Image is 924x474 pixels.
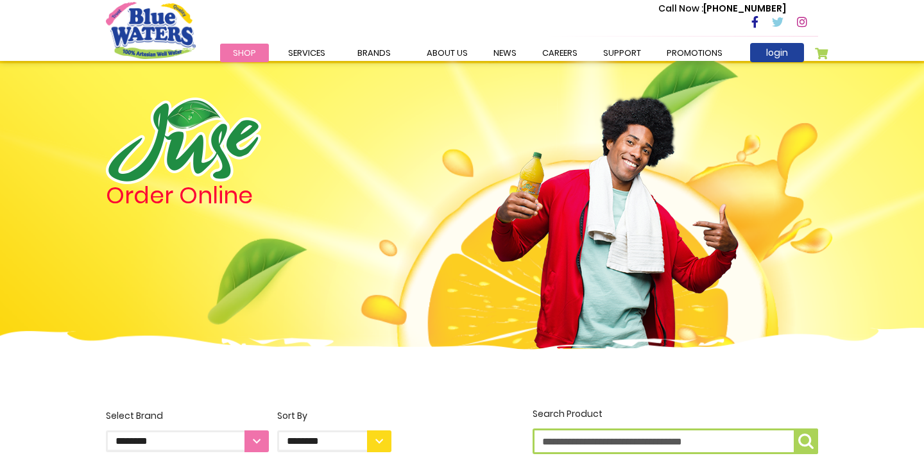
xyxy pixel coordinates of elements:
button: Search Product [794,428,818,454]
p: [PHONE_NUMBER] [658,2,786,15]
span: Brands [357,47,391,59]
label: Select Brand [106,409,269,452]
a: Promotions [654,44,735,62]
a: store logo [106,2,196,58]
div: Sort By [277,409,391,423]
span: Shop [233,47,256,59]
a: News [481,44,529,62]
a: Services [275,44,338,62]
a: careers [529,44,590,62]
img: logo [106,97,261,184]
span: Services [288,47,325,59]
a: login [750,43,804,62]
img: search-icon.png [798,434,814,449]
a: Brands [345,44,404,62]
select: Select Brand [106,430,269,452]
span: Call Now : [658,2,703,15]
input: Search Product [533,428,818,454]
a: Shop [220,44,269,62]
h4: Order Online [106,184,391,207]
a: support [590,44,654,62]
img: man.png [490,74,740,348]
select: Sort By [277,430,391,452]
a: about us [414,44,481,62]
label: Search Product [533,407,818,454]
